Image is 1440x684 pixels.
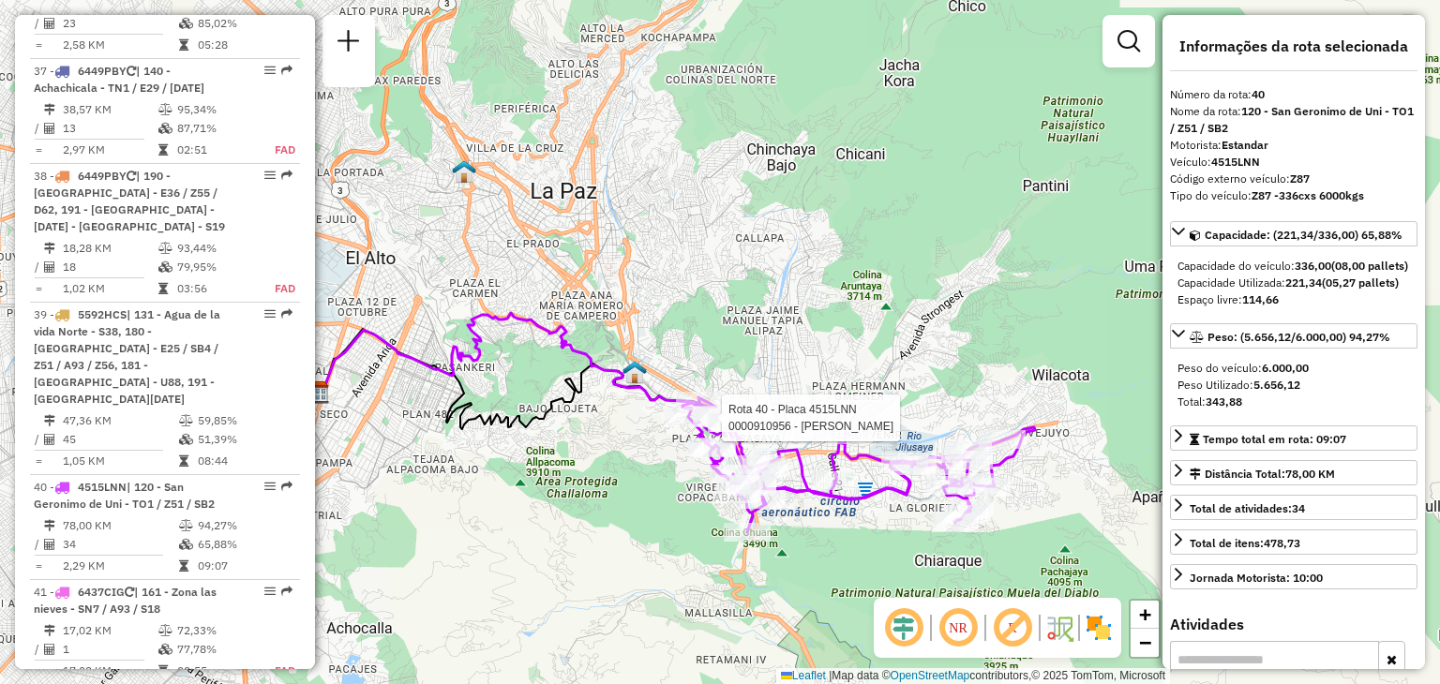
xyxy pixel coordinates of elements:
td: 65,88% [197,535,292,554]
a: Peso: (5.656,12/6.000,00) 94,27% [1170,323,1417,349]
span: Tempo total em rota: 09:07 [1203,432,1346,446]
i: Distância Total [44,520,55,531]
span: 39 - [34,307,220,406]
a: Distância Total:78,00 KM [1170,460,1417,485]
i: Veículo já utilizado nesta sessão [127,66,136,77]
a: Leaflet [781,669,826,682]
h4: Atividades [1170,616,1417,633]
em: Rota exportada [281,586,292,597]
td: 38,57 KM [62,100,157,119]
td: 79,95% [176,258,254,276]
td: 00:55 [176,662,254,680]
i: Distância Total [44,625,55,636]
img: SAZ BO La Paz [306,380,330,405]
div: Veículo: [1170,154,1417,171]
i: % de utilização do peso [179,415,193,426]
i: Total de Atividades [44,123,55,134]
div: Capacidade do veículo: [1177,258,1410,275]
td: 77,78% [176,640,254,659]
td: 17,02 KM [62,621,157,640]
a: Jornada Motorista: 10:00 [1170,564,1417,589]
td: 45 [62,430,178,449]
strong: 478,73 [1264,536,1300,550]
a: Zoom in [1131,601,1159,629]
td: / [34,14,43,33]
a: Exibir filtros [1110,22,1147,60]
a: Capacidade: (221,34/336,00) 65,88% [1170,221,1417,246]
td: / [34,535,43,554]
td: 78,00 KM [62,516,178,535]
em: Opções [264,481,276,492]
div: Motorista: [1170,137,1417,154]
i: % de utilização do peso [179,520,193,531]
a: Zoom out [1131,629,1159,657]
div: Tipo do veículo: [1170,187,1417,204]
h4: Informações da rota selecionada [1170,37,1417,55]
em: Opções [264,586,276,597]
div: Total: [1177,394,1410,410]
i: % de utilização da cubagem [179,539,193,550]
i: Total de Atividades [44,434,55,445]
strong: 221,34 [1285,275,1322,290]
td: 95,34% [176,100,254,119]
em: Opções [264,308,276,320]
i: Total de Atividades [44,539,55,550]
div: Peso Utilizado: [1177,377,1410,394]
div: Distância Total: [1190,466,1335,483]
td: 87,71% [176,119,254,138]
i: % de utilização do peso [158,104,172,115]
i: Total de Atividades [44,261,55,273]
td: = [34,141,43,159]
td: FAD [254,279,296,298]
i: Tempo total em rota [179,560,188,572]
td: 18 [62,258,157,276]
div: Espaço livre: [1177,291,1410,308]
td: / [34,640,43,659]
td: 2,97 KM [62,141,157,159]
em: Rota exportada [281,481,292,492]
td: 17,02 KM [62,662,157,680]
td: 1,02 KM [62,279,157,298]
div: Map data © contributors,© 2025 TomTom, Microsoft [776,668,1170,684]
div: Capacidade Utilizada: [1177,275,1410,291]
i: Veículo já utilizado nesta sessão [127,171,136,182]
div: Nome da rota: [1170,103,1417,137]
em: Opções [264,65,276,76]
span: Exibir rótulo [990,605,1035,650]
td: 2,29 KM [62,557,178,575]
strong: 114,66 [1242,292,1279,306]
i: Distância Total [44,104,55,115]
td: / [34,119,43,138]
td: 18,28 KM [62,239,157,258]
strong: 4515LNN [1211,155,1260,169]
span: 38 - [34,169,225,233]
td: 09:07 [197,557,292,575]
span: 41 - [34,585,217,616]
i: % de utilização da cubagem [158,261,172,273]
span: | [829,669,832,682]
i: Tempo total em rota [158,665,168,677]
strong: (05,27 pallets) [1322,275,1399,290]
td: FAD [254,141,296,159]
td: 13 [62,119,157,138]
td: / [34,430,43,449]
div: Peso: (5.656,12/6.000,00) 94,27% [1170,352,1417,418]
i: Tempo total em rota [158,283,168,294]
i: Total de Atividades [44,18,55,29]
i: Distância Total [44,415,55,426]
strong: 120 - San Geronimo de Uni - TO1 / Z51 / SB2 [1170,104,1414,135]
span: 6437CIG [78,585,125,599]
td: 59,85% [197,411,292,430]
td: 1,05 KM [62,452,178,470]
td: 93,44% [176,239,254,258]
strong: 40 [1252,87,1265,101]
strong: Z87 -336cxs 6000kgs [1252,188,1364,202]
span: | 131 - Agua de la vida Norte - S38, 180 - [GEOGRAPHIC_DATA] - E25 / SB4 / Z51 / A93 / Z56, 181 -... [34,307,220,406]
i: % de utilização da cubagem [179,18,193,29]
div: Número da rota: [1170,86,1417,103]
strong: Z87 [1290,171,1310,186]
span: 6449PBY [78,169,127,183]
img: Montes [452,159,476,184]
td: 2,58 KM [62,36,178,54]
strong: 6.000,00 [1262,361,1309,375]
